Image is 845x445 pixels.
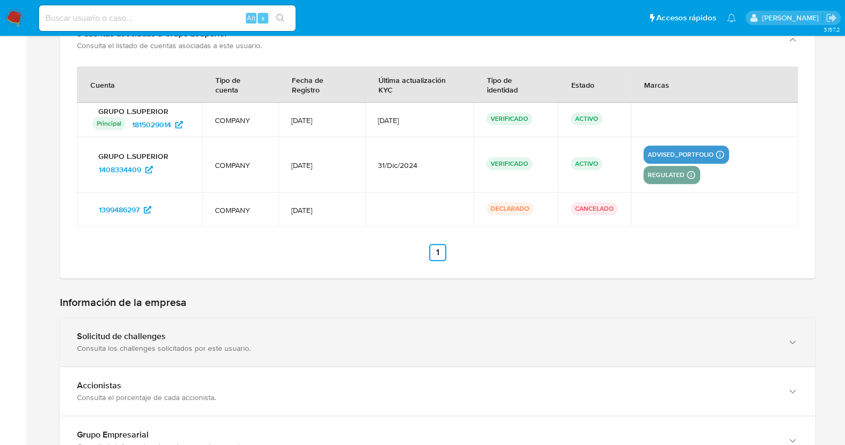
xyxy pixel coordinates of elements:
p: francisco.martinezsilva@mercadolibre.com.mx [762,13,822,23]
button: search-icon [269,11,291,26]
a: Salir [826,12,837,24]
span: s [261,13,265,23]
span: 3.157.2 [823,25,840,34]
span: Alt [247,13,255,23]
input: Buscar usuario o caso... [39,11,296,25]
span: Accesos rápidos [656,12,716,24]
a: Notificaciones [727,13,736,22]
